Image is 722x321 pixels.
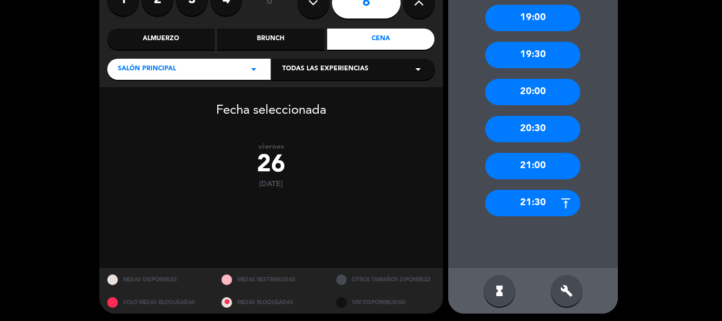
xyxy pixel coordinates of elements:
div: MESAS BLOQUEADAS [214,291,328,314]
div: MESAS RESTRINGIDAS [214,268,328,291]
div: OTROS TAMAÑOS DIPONIBLES [328,268,443,291]
div: 20:30 [485,116,580,142]
div: Fecha seleccionada [99,87,443,121]
div: Cena [327,29,434,50]
div: 19:00 [485,5,580,31]
i: hourglass_full [493,285,506,297]
i: arrow_drop_down [247,63,260,76]
div: 20:00 [485,79,580,105]
span: Salón Principal [118,64,176,75]
i: build [560,285,573,297]
div: 19:30 [485,42,580,68]
div: 26 [99,151,443,180]
div: MESAS DISPONIBLES [99,268,214,291]
div: [DATE] [99,180,443,189]
div: Brunch [217,29,325,50]
i: arrow_drop_down [412,63,424,76]
div: Almuerzo [107,29,215,50]
span: Todas las experiencias [282,64,368,75]
div: 21:30 [485,190,580,216]
div: 21:00 [485,153,580,179]
div: SOLO MESAS BLOQUEADAS [99,291,214,314]
div: SIN DISPONIBILIDAD [328,291,443,314]
div: viernes [99,142,443,151]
